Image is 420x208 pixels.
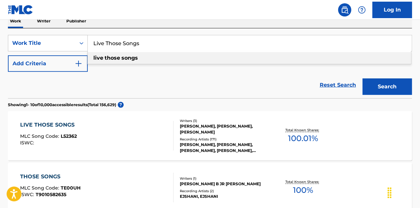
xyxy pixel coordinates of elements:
[286,179,321,184] p: Total Known Shares:
[8,5,33,15] img: MLC Logo
[121,55,138,61] strong: songs
[180,118,270,123] div: Writers ( 3 )
[20,192,36,197] span: ISWC :
[61,133,77,139] span: L52362
[363,78,412,95] button: Search
[20,121,78,129] div: LIVE THOSE SONGS
[8,102,116,108] p: Showing 1 - 10 of 10,000 accessible results (Total 156,629 )
[35,14,52,28] p: Writer
[384,183,395,203] div: Drag
[20,140,36,146] span: ISWC :
[180,137,270,142] div: Recording Artists ( 171 )
[118,102,124,108] span: ?
[20,185,61,191] span: MLC Song Code :
[75,60,82,68] img: 9d2ae6d4665cec9f34b9.svg
[8,55,88,72] button: Add Criteria
[20,173,81,181] div: THOSE SONGS
[61,185,81,191] span: TE00UH
[36,192,66,197] span: T9010582635
[8,14,23,28] p: Work
[338,3,351,16] a: Public Search
[8,35,412,98] form: Search Form
[293,184,313,196] span: 100 %
[387,176,420,208] iframe: Chat Widget
[105,55,120,61] strong: those
[93,55,103,61] strong: live
[180,176,270,181] div: Writers ( 1 )
[358,6,366,14] img: help
[355,3,369,16] div: Help
[12,39,72,47] div: Work Title
[20,133,61,139] span: MLC Song Code :
[64,14,88,28] p: Publisher
[372,2,412,18] a: Log In
[288,133,318,144] span: 100.01 %
[180,142,270,154] div: [PERSON_NAME], [PERSON_NAME], [PERSON_NAME], [PERSON_NAME], [PERSON_NAME]
[316,78,359,92] a: Reset Search
[286,128,321,133] p: Total Known Shares:
[180,189,270,193] div: Recording Artists ( 2 )
[8,111,412,161] a: LIVE THOSE SONGSMLC Song Code:L52362ISWC:Writers (3)[PERSON_NAME], [PERSON_NAME], [PERSON_NAME]Re...
[180,181,270,187] div: [PERSON_NAME] B JR [PERSON_NAME]
[180,123,270,135] div: [PERSON_NAME], [PERSON_NAME], [PERSON_NAME]
[341,6,349,14] img: search
[180,193,270,199] div: EJSHANI, EJSHANI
